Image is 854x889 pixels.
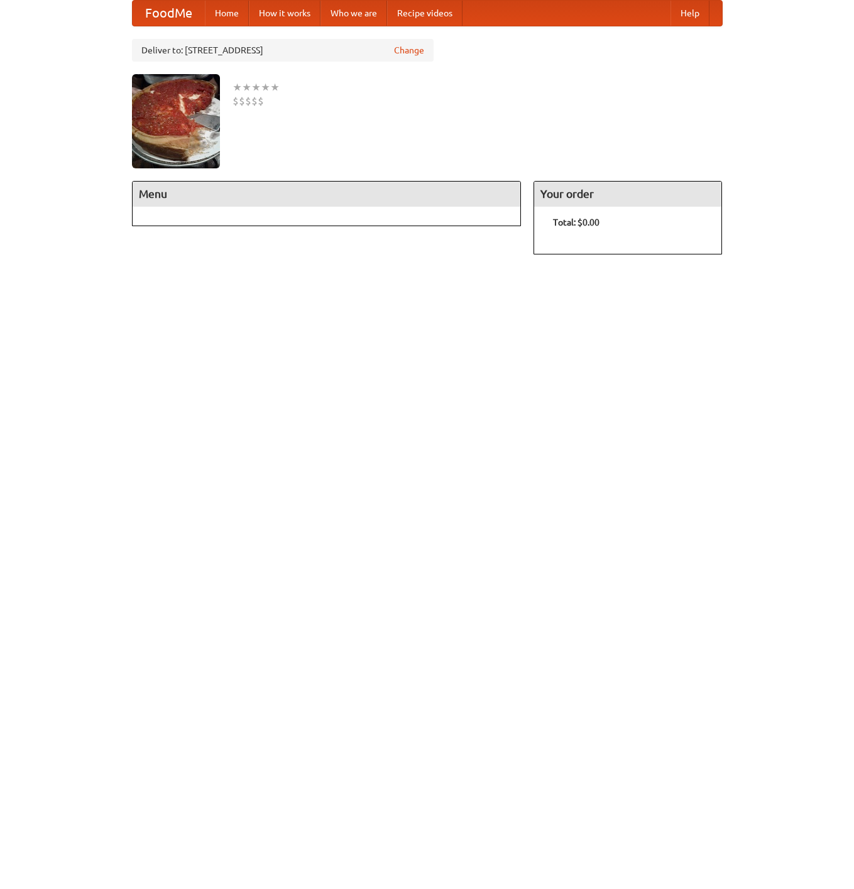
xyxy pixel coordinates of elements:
a: Who we are [320,1,387,26]
h4: Your order [534,182,721,207]
li: $ [258,94,264,108]
li: $ [245,94,251,108]
h4: Menu [133,182,521,207]
img: angular.jpg [132,74,220,168]
div: Deliver to: [STREET_ADDRESS] [132,39,434,62]
a: Help [671,1,709,26]
a: Recipe videos [387,1,463,26]
li: ★ [270,80,280,94]
li: $ [251,94,258,108]
li: ★ [251,80,261,94]
a: FoodMe [133,1,205,26]
a: Change [394,44,424,57]
li: $ [239,94,245,108]
b: Total: $0.00 [553,217,599,227]
li: ★ [233,80,242,94]
li: ★ [242,80,251,94]
li: ★ [261,80,270,94]
a: Home [205,1,249,26]
li: $ [233,94,239,108]
a: How it works [249,1,320,26]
